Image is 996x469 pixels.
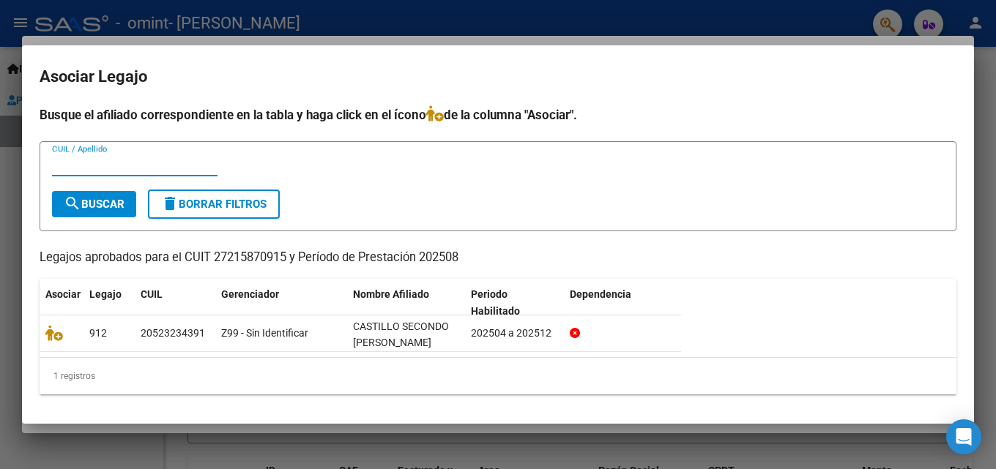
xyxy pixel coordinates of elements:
[148,190,280,219] button: Borrar Filtros
[40,105,956,124] h4: Busque el afiliado correspondiente en la tabla y haga click en el ícono de la columna "Asociar".
[221,327,308,339] span: Z99 - Sin Identificar
[89,288,122,300] span: Legajo
[40,279,83,327] datatable-header-cell: Asociar
[570,288,631,300] span: Dependencia
[471,288,520,317] span: Periodo Habilitado
[215,279,347,327] datatable-header-cell: Gerenciador
[40,358,956,394] div: 1 registros
[141,325,205,342] div: 20523234391
[353,320,449,349] span: CASTILLO SECONDO JOAQUIN ULISES
[471,325,558,342] div: 202504 a 202512
[40,249,956,267] p: Legajos aprobados para el CUIT 27215870915 y Período de Prestación 202508
[946,419,981,454] div: Open Intercom Messenger
[161,195,179,212] mat-icon: delete
[353,288,429,300] span: Nombre Afiliado
[52,191,136,217] button: Buscar
[40,63,956,91] h2: Asociar Legajo
[89,327,107,339] span: 912
[465,279,564,327] datatable-header-cell: Periodo Habilitado
[161,198,267,211] span: Borrar Filtros
[45,288,81,300] span: Asociar
[135,279,215,327] datatable-header-cell: CUIL
[221,288,279,300] span: Gerenciador
[83,279,135,327] datatable-header-cell: Legajo
[64,198,124,211] span: Buscar
[141,288,163,300] span: CUIL
[347,279,465,327] datatable-header-cell: Nombre Afiliado
[564,279,682,327] datatable-header-cell: Dependencia
[64,195,81,212] mat-icon: search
